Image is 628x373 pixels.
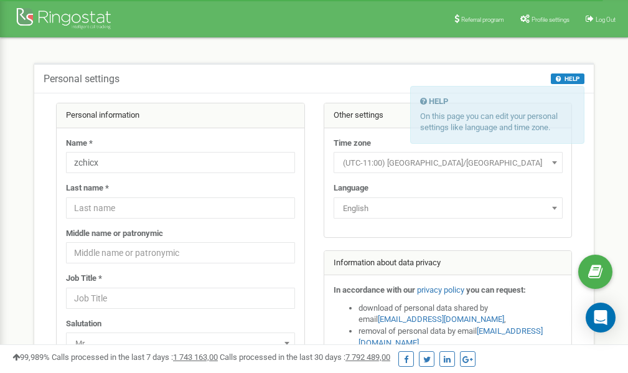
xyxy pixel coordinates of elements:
[596,16,616,23] span: Log Out
[173,352,218,362] u: 1 743 163,00
[66,138,93,149] label: Name *
[334,197,563,219] span: English
[57,103,304,128] div: Personal information
[338,200,558,217] span: English
[66,228,163,240] label: Middle name or patronymic
[12,352,50,362] span: 99,989%
[66,333,295,354] span: Mr.
[345,352,390,362] u: 7 792 489,00
[44,73,120,85] h5: Personal settings
[66,152,295,173] input: Name
[378,314,504,324] a: [EMAIL_ADDRESS][DOMAIN_NAME]
[70,335,291,352] span: Mr.
[586,303,616,333] div: Open Intercom Messenger
[66,242,295,263] input: Middle name or patronymic
[324,251,572,276] div: Information about data privacy
[52,352,218,362] span: Calls processed in the last 7 days :
[461,16,504,23] span: Referral program
[334,152,563,173] span: (UTC-11:00) Pacific/Midway
[532,16,569,23] span: Profile settings
[66,197,295,219] input: Last name
[417,285,464,295] a: privacy policy
[359,303,563,326] li: download of personal data shared by email ,
[334,138,371,149] label: Time zone
[466,285,526,295] strong: you can request:
[66,288,295,309] input: Job Title
[66,273,102,285] label: Job Title *
[220,352,390,362] span: Calls processed in the last 30 days :
[334,182,368,194] label: Language
[334,285,415,295] strong: In accordance with our
[551,73,584,84] button: HELP
[359,326,563,349] li: removal of personal data by email ,
[338,154,558,172] span: (UTC-11:00) Pacific/Midway
[66,182,109,194] label: Last name *
[324,103,572,128] div: Other settings
[429,97,448,106] strong: HELP
[420,111,574,134] p: On this page you can edit your personal settings like language and time zone.
[66,318,101,330] label: Salutation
